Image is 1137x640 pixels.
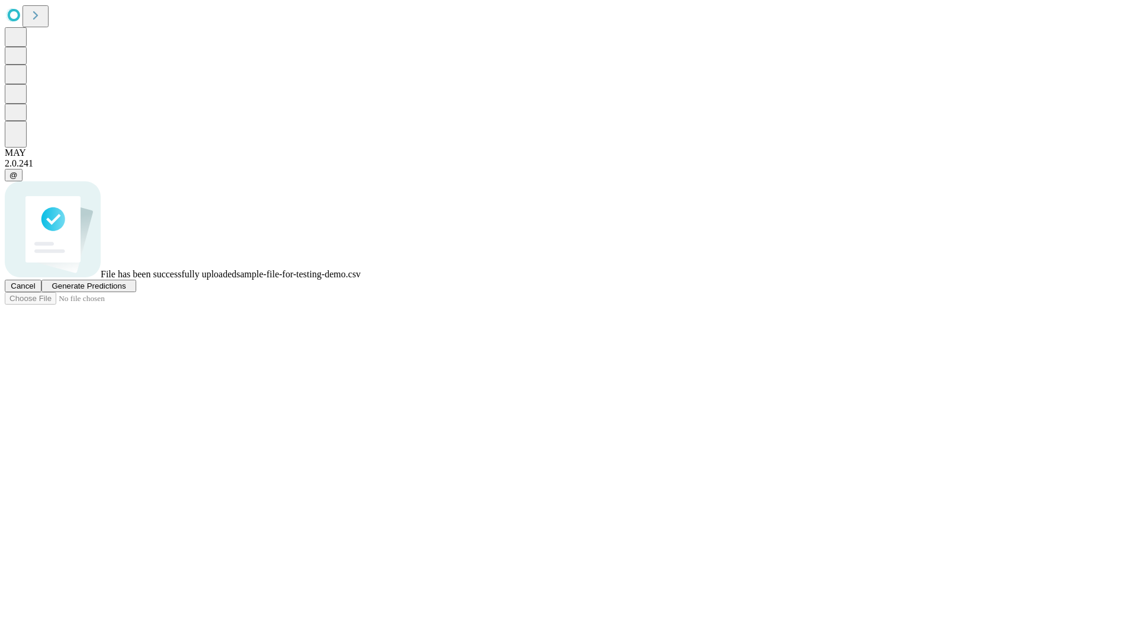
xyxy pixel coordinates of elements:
button: Generate Predictions [41,280,136,292]
button: @ [5,169,23,181]
span: Cancel [11,281,36,290]
div: MAY [5,148,1132,158]
span: sample-file-for-testing-demo.csv [236,269,361,279]
span: File has been successfully uploaded [101,269,236,279]
button: Cancel [5,280,41,292]
span: Generate Predictions [52,281,126,290]
span: @ [9,171,18,180]
div: 2.0.241 [5,158,1132,169]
